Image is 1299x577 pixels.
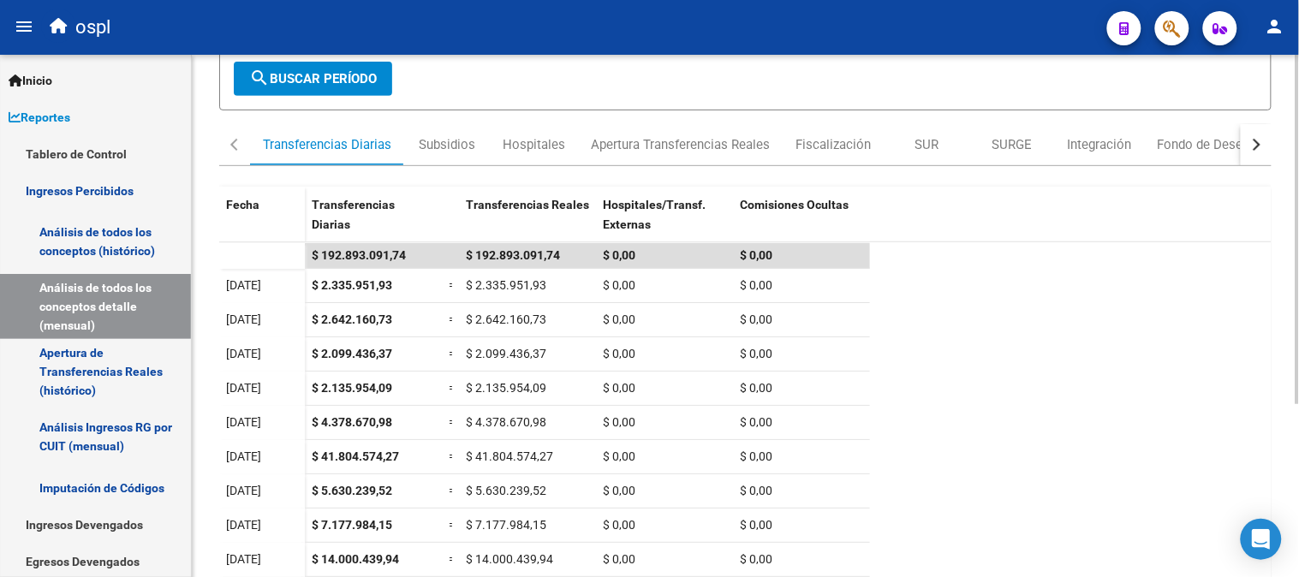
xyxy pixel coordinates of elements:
span: $ 0,00 [603,552,635,566]
span: [DATE] [226,347,261,360]
span: $ 0,00 [603,278,635,292]
span: $ 2.335.951,93 [466,278,546,292]
span: [DATE] [226,518,261,532]
span: $ 192.893.091,74 [312,248,406,262]
span: $ 7.177.984,15 [312,518,392,532]
span: = [449,347,456,360]
div: SURGE [992,135,1033,154]
span: = [449,278,456,292]
span: $ 0,00 [603,347,635,360]
span: = [449,518,456,532]
span: $ 0,00 [740,552,772,566]
span: $ 0,00 [603,449,635,463]
span: $ 0,00 [740,484,772,497]
span: $ 2.135.954,09 [466,381,546,395]
span: Hospitales/Transf. Externas [603,198,706,231]
span: [DATE] [226,312,261,326]
span: $ 5.630.239,52 [466,484,546,497]
mat-icon: search [249,68,270,88]
span: Transferencias Reales [466,198,589,211]
span: $ 5.630.239,52 [312,484,392,497]
span: $ 2.099.436,37 [466,347,546,360]
div: Subsidios [419,135,475,154]
span: [DATE] [226,484,261,497]
span: [DATE] [226,381,261,395]
div: Hospitales [503,135,565,154]
span: $ 0,00 [740,415,772,429]
span: $ 0,00 [740,312,772,326]
span: $ 0,00 [740,518,772,532]
span: $ 2.335.951,93 [312,278,392,292]
div: Open Intercom Messenger [1241,519,1282,560]
span: $ 2.642.160,73 [312,312,392,326]
span: [DATE] [226,415,261,429]
span: = [449,449,456,463]
span: Buscar Período [249,71,377,86]
span: $ 0,00 [603,248,635,262]
datatable-header-cell: Transferencias Reales [459,187,596,259]
span: = [449,381,456,395]
span: ospl [75,9,110,46]
span: Reportes [9,108,70,127]
span: $ 0,00 [603,312,635,326]
span: $ 0,00 [740,381,772,395]
span: $ 192.893.091,74 [466,248,560,262]
div: Apertura Transferencias Reales [591,135,770,154]
span: $ 41.804.574,27 [312,449,399,463]
span: = [449,484,456,497]
span: [DATE] [226,449,261,463]
span: [DATE] [226,278,261,292]
span: Inicio [9,71,52,90]
span: $ 41.804.574,27 [466,449,553,463]
datatable-header-cell: Comisiones Ocultas [733,187,870,259]
span: $ 14.000.439,94 [466,552,553,566]
datatable-header-cell: Fecha [219,187,305,259]
span: [DATE] [226,552,261,566]
span: = [449,312,456,326]
span: $ 4.378.670,98 [466,415,546,429]
span: $ 0,00 [740,278,772,292]
span: $ 2.135.954,09 [312,381,392,395]
span: $ 0,00 [603,415,635,429]
div: Fondo de Desempleo [1158,135,1279,154]
span: $ 0,00 [740,347,772,360]
div: Transferencias Diarias [263,135,391,154]
span: $ 0,00 [603,484,635,497]
span: $ 4.378.670,98 [312,415,392,429]
mat-icon: person [1265,16,1285,37]
span: $ 2.642.160,73 [466,312,546,326]
mat-icon: menu [14,16,34,37]
datatable-header-cell: Transferencias Diarias [305,187,442,259]
span: Comisiones Ocultas [740,198,849,211]
datatable-header-cell: Hospitales/Transf. Externas [596,187,733,259]
div: Fiscalización [795,135,871,154]
span: $ 7.177.984,15 [466,518,546,532]
span: $ 0,00 [740,248,772,262]
span: = [449,415,456,429]
span: = [449,552,456,566]
span: Transferencias Diarias [312,198,395,231]
span: $ 0,00 [740,449,772,463]
button: Buscar Período [234,62,392,96]
div: SUR [915,135,938,154]
span: $ 14.000.439,94 [312,552,399,566]
div: Integración [1068,135,1132,154]
span: Fecha [226,198,259,211]
span: $ 0,00 [603,518,635,532]
span: $ 0,00 [603,381,635,395]
span: $ 2.099.436,37 [312,347,392,360]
